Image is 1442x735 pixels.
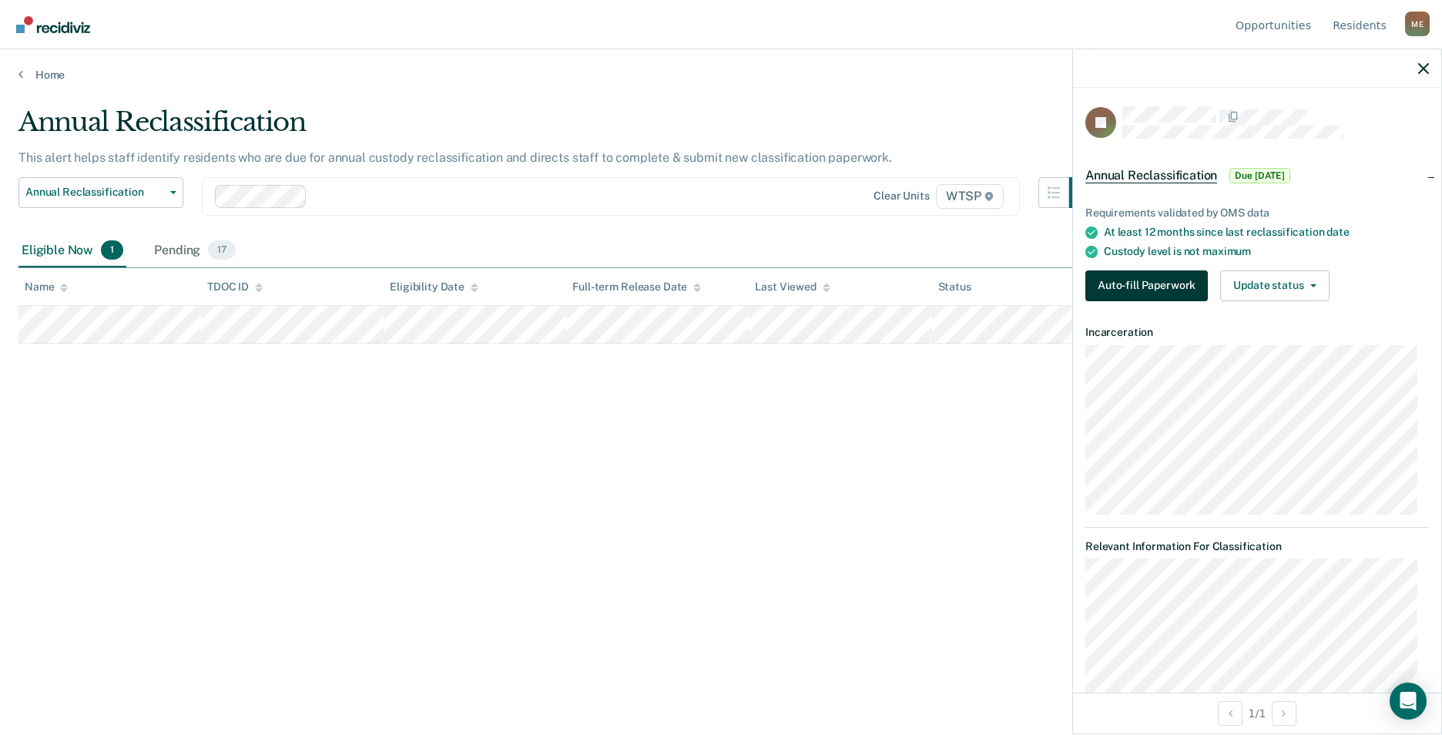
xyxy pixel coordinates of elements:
button: Previous Opportunity [1218,701,1242,726]
button: Next Opportunity [1272,701,1296,726]
p: This alert helps staff identify residents who are due for annual custody reclassification and dir... [18,150,892,165]
div: Last Viewed [755,280,830,294]
span: 1 [101,240,123,260]
button: Auto-fill Paperwork [1085,270,1208,301]
button: Update status [1220,270,1329,301]
button: Profile dropdown button [1405,12,1430,36]
div: Eligibility Date [390,280,478,294]
div: Eligible Now [18,234,126,268]
div: Full-term Release Date [572,280,701,294]
span: Annual Reclassification [25,186,164,199]
span: date [1326,226,1349,238]
div: At least 12 months since last reclassification [1104,226,1429,239]
div: Annual Reclassification [18,106,1100,150]
div: Status [938,280,971,294]
div: 1 / 1 [1073,693,1441,733]
div: Open Intercom Messenger [1390,683,1427,720]
dt: Incarceration [1085,326,1429,339]
a: Home [18,68,1424,82]
span: Due [DATE] [1229,168,1290,183]
span: WTSP [936,184,1004,209]
div: TDOC ID [207,280,263,294]
span: maximum [1202,245,1251,257]
div: Clear units [874,190,930,203]
div: Requirements validated by OMS data [1085,206,1429,220]
div: Name [25,280,68,294]
span: Annual Reclassification [1085,168,1217,183]
img: Recidiviz [16,16,90,33]
div: Pending [151,234,239,268]
dt: Relevant Information For Classification [1085,540,1429,553]
span: 17 [208,240,236,260]
div: M E [1405,12,1430,36]
div: Annual ReclassificationDue [DATE] [1073,151,1441,200]
a: Navigate to form link [1085,270,1214,301]
div: Custody level is not [1104,245,1429,258]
